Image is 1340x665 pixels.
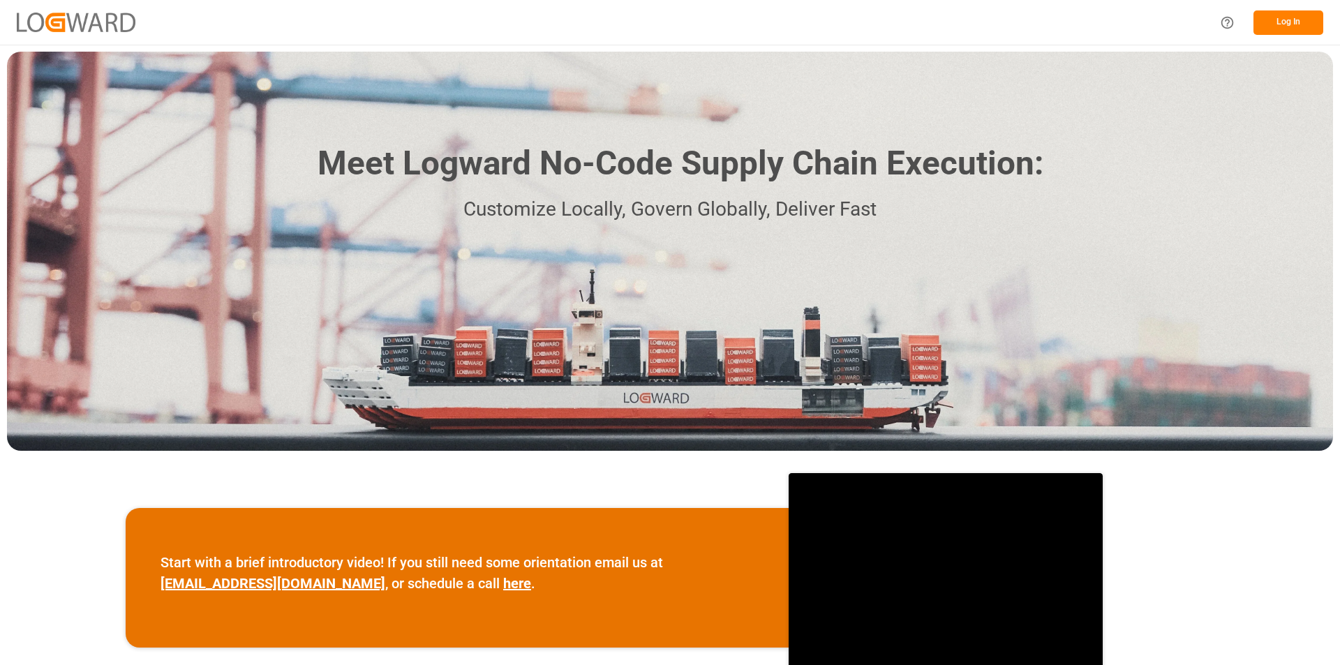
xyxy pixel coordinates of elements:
[318,139,1043,188] h1: Meet Logward No-Code Supply Chain Execution:
[297,194,1043,225] p: Customize Locally, Govern Globally, Deliver Fast
[1253,10,1323,35] button: Log In
[17,13,135,31] img: Logward_new_orange.png
[161,575,385,592] a: [EMAIL_ADDRESS][DOMAIN_NAME]
[503,575,531,592] a: here
[161,552,754,594] p: Start with a brief introductory video! If you still need some orientation email us at , or schedu...
[1212,7,1243,38] button: Help Center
